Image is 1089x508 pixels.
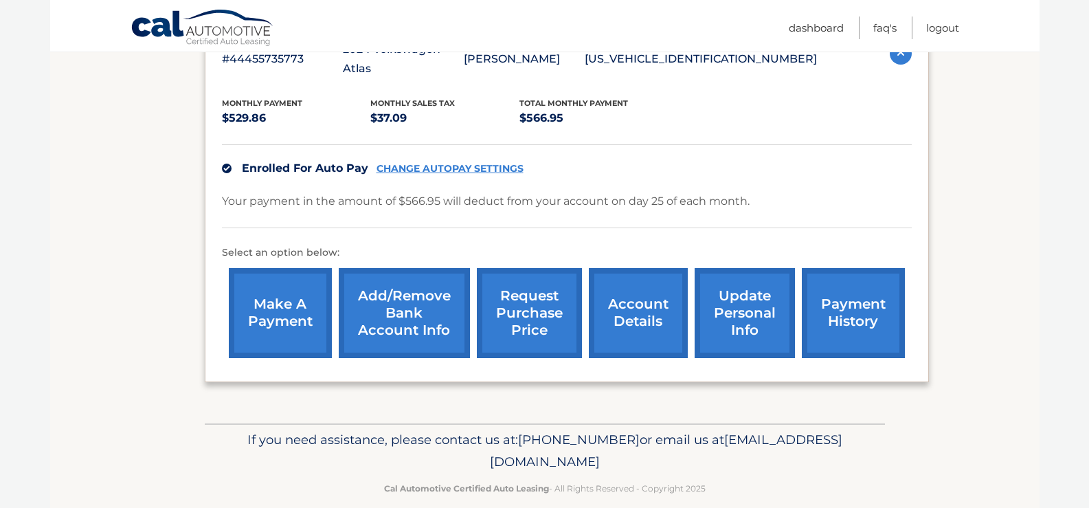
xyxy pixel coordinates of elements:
[222,109,371,128] p: $529.86
[214,429,876,473] p: If you need assistance, please contact us at: or email us at
[222,245,912,261] p: Select an option below:
[222,98,302,108] span: Monthly Payment
[695,268,795,358] a: update personal info
[377,163,524,175] a: CHANGE AUTOPAY SETTINGS
[519,109,669,128] p: $566.95
[343,40,464,78] p: 2024 Volkswagen Atlas
[477,268,582,358] a: request purchase price
[222,164,232,173] img: check.svg
[518,432,640,448] span: [PHONE_NUMBER]
[873,16,897,39] a: FAQ's
[585,49,817,69] p: [US_VEHICLE_IDENTIFICATION_NUMBER]
[926,16,959,39] a: Logout
[370,109,519,128] p: $37.09
[370,98,455,108] span: Monthly sales Tax
[464,49,585,69] p: [PERSON_NAME]
[789,16,844,39] a: Dashboard
[222,49,343,69] p: #44455735773
[131,9,275,49] a: Cal Automotive
[384,483,549,494] strong: Cal Automotive Certified Auto Leasing
[890,43,912,65] img: accordion-active.svg
[519,98,628,108] span: Total Monthly Payment
[214,481,876,496] p: - All Rights Reserved - Copyright 2025
[242,162,368,175] span: Enrolled For Auto Pay
[222,192,750,211] p: Your payment in the amount of $566.95 will deduct from your account on day 25 of each month.
[339,268,470,358] a: Add/Remove bank account info
[589,268,688,358] a: account details
[802,268,905,358] a: payment history
[229,268,332,358] a: make a payment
